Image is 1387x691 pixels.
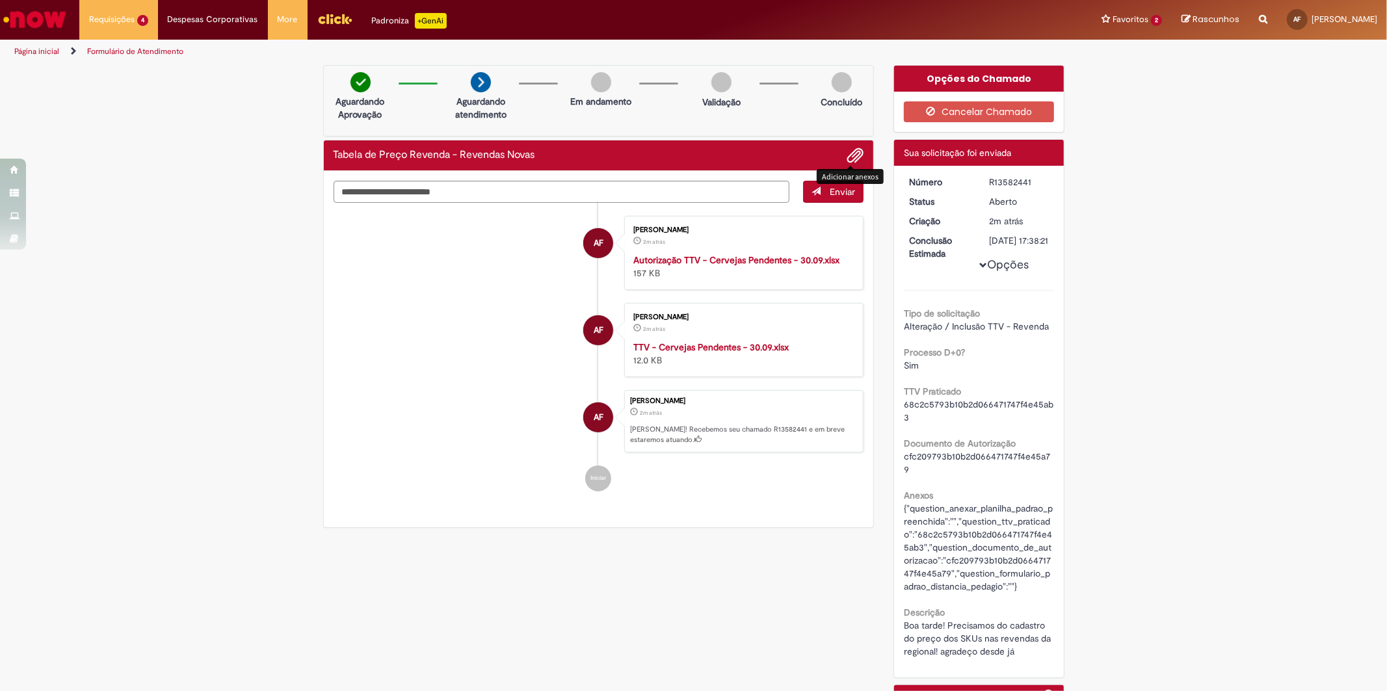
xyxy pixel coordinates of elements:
[989,215,1050,228] div: 30/09/2025 15:38:18
[702,96,741,109] p: Validação
[899,195,979,208] dt: Status
[904,450,1050,475] span: cfc209793b10b2d066471747f4e45a79
[832,72,852,92] img: img-circle-grey.png
[594,228,603,259] span: AF
[904,385,961,397] b: TTV Praticado
[904,320,1049,332] span: Alteração / Inclusão TTV - Revenda
[643,238,665,246] time: 30/09/2025 15:38:03
[630,424,856,445] p: [PERSON_NAME]! Recebemos seu chamado R13582441 e em breve estaremos atuando.
[14,46,59,57] a: Página inicial
[1182,14,1239,26] a: Rascunhos
[317,9,352,29] img: click_logo_yellow_360x200.png
[643,325,665,333] span: 2m atrás
[471,72,491,92] img: arrow-next.png
[334,203,864,504] ul: Histórico de tíquete
[643,238,665,246] span: 2m atrás
[904,147,1011,159] span: Sua solicitação foi enviada
[87,46,183,57] a: Formulário de Atendimento
[449,95,512,121] p: Aguardando atendimento
[1113,13,1148,26] span: Favoritos
[821,96,862,109] p: Concluído
[830,186,855,198] span: Enviar
[630,397,856,405] div: [PERSON_NAME]
[904,606,945,618] b: Descrição
[1,7,68,33] img: ServiceNow
[904,307,980,319] b: Tipo de solicitação
[847,147,864,164] button: Adicionar anexos
[594,315,603,346] span: AF
[899,215,979,228] dt: Criação
[89,13,135,26] span: Requisições
[904,502,1053,592] span: {"question_anexar_planilha_padrao_preenchida":"","question_ttv_praticado":"68c2c5793b10b2d0664717...
[1312,14,1377,25] span: [PERSON_NAME]
[10,40,915,64] ul: Trilhas de página
[583,228,613,258] div: Antonio Vanderlei Rocha Mendes Filho
[350,72,371,92] img: check-circle-green.png
[633,341,850,367] div: 12.0 KB
[640,409,662,417] span: 2m atrás
[633,341,789,353] a: TTV - Cervejas Pendentes - 30.09.xlsx
[168,13,258,26] span: Despesas Corporativas
[633,226,850,234] div: [PERSON_NAME]
[583,315,613,345] div: Antonio Vanderlei Rocha Mendes Filho
[329,95,392,121] p: Aguardando Aprovação
[904,398,1053,423] span: 68c2c5793b10b2d066471747f4e45ab3
[989,195,1050,208] div: Aberto
[415,13,447,29] p: +GenAi
[334,150,535,161] h2: Tabela de Preço Revenda - Revendas Novas Histórico de tíquete
[989,215,1023,227] time: 30/09/2025 15:38:18
[904,101,1054,122] button: Cancelar Chamado
[989,234,1050,247] div: [DATE] 17:38:21
[633,254,839,266] a: Autorização TTV - Cervejas Pendentes - 30.09.xlsx
[904,359,919,371] span: Sim
[904,489,933,501] b: Anexos
[899,176,979,189] dt: Número
[989,176,1050,189] div: R13582441
[372,13,447,29] div: Padroniza
[640,409,662,417] time: 30/09/2025 15:38:18
[583,402,613,432] div: Antonio Vanderlei Rocha Mendes Filho
[904,346,965,358] b: Processo D+0?
[591,72,611,92] img: img-circle-grey.png
[894,66,1064,92] div: Opções do Chamado
[633,313,850,321] div: [PERSON_NAME]
[989,215,1023,227] span: 2m atrás
[904,437,1016,449] b: Documento de Autorização
[1294,15,1301,23] span: AF
[594,402,603,433] span: AF
[711,72,732,92] img: img-circle-grey.png
[1193,13,1239,25] span: Rascunhos
[817,169,884,184] div: Adicionar anexos
[633,254,850,280] div: 157 KB
[278,13,298,26] span: More
[899,234,979,260] dt: Conclusão Estimada
[643,325,665,333] time: 30/09/2025 15:37:53
[334,181,790,203] textarea: Digite sua mensagem aqui...
[137,15,148,26] span: 4
[570,95,631,108] p: Em andamento
[1151,15,1162,26] span: 2
[904,619,1053,657] span: Boa tarde! Precisamos do cadastro do preço dos SKUs nas revendas da regional! agradeço desde já
[803,181,864,203] button: Enviar
[334,390,864,452] li: Antonio Vanderlei Rocha Mendes Filho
